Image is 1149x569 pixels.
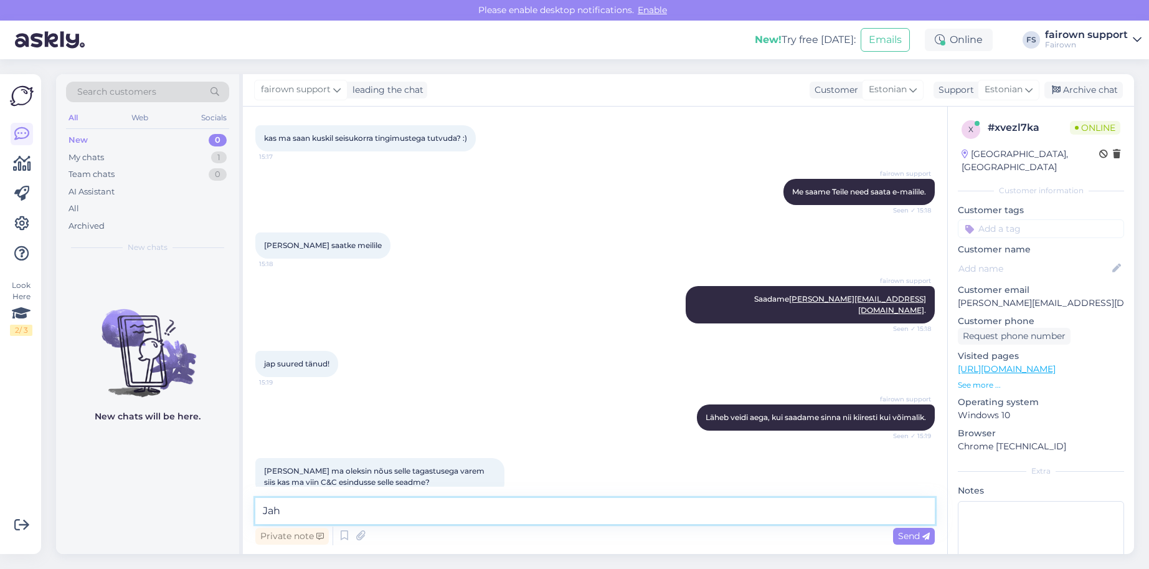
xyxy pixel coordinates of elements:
div: Customer [810,84,858,97]
div: Private note [255,528,329,545]
p: Customer email [958,284,1124,297]
div: Support [934,84,974,97]
div: Look Here [10,280,32,336]
div: Fairown [1045,40,1128,50]
span: Läheb veidi aega, kui saadame sinna nii kiiresti kui võimalik. [706,413,926,422]
span: Seen ✓ 15:18 [884,324,931,333]
p: Customer name [958,243,1124,256]
p: Notes [958,484,1124,497]
div: leading the chat [348,84,423,97]
p: Operating system [958,396,1124,409]
div: Customer information [958,185,1124,196]
div: All [66,110,80,126]
span: Online [1070,121,1120,135]
span: 15:19 [259,378,306,387]
div: All [69,203,79,215]
span: Estonian [869,83,907,97]
span: x [968,125,973,134]
p: Visited pages [958,350,1124,363]
div: 2 / 3 [10,325,32,336]
a: [URL][DOMAIN_NAME] [958,363,1056,375]
div: # xvezl7ka [988,120,1070,135]
span: Enable [634,4,671,16]
div: FS [1023,31,1040,49]
span: [PERSON_NAME] ma oleksin nõus selle tagastusega varem siis kas ma viin C&C esindusse selle seadme? [264,466,486,487]
div: [GEOGRAPHIC_DATA], [GEOGRAPHIC_DATA] [962,148,1099,174]
p: [PERSON_NAME][EMAIL_ADDRESS][DOMAIN_NAME] [958,297,1124,310]
p: Customer tags [958,204,1124,217]
div: My chats [69,151,104,164]
p: Chrome [TECHNICAL_ID] [958,440,1124,453]
img: Askly Logo [10,84,34,108]
div: Request phone number [958,328,1071,345]
span: fairown support [261,83,331,97]
span: Saadame . [754,294,926,315]
span: New chats [128,242,168,253]
span: Me saame Teile need saata e-mailile. [792,187,926,196]
p: Customer phone [958,315,1124,328]
div: Archive chat [1044,82,1123,98]
div: AI Assistant [69,186,115,198]
span: Seen ✓ 15:18 [884,206,931,215]
div: New [69,134,88,146]
p: Browser [958,427,1124,440]
div: Online [925,29,993,51]
span: Seen ✓ 15:19 [884,431,931,441]
input: Add name [958,262,1110,275]
div: 0 [209,134,227,146]
div: 0 [209,168,227,181]
a: [PERSON_NAME][EMAIL_ADDRESS][DOMAIN_NAME] [789,294,926,315]
span: Estonian [985,83,1023,97]
div: Web [129,110,151,126]
img: No chats [56,287,239,399]
span: kas ma saan kuskil seisukorra tingimustega tutvuda? :) [264,133,467,143]
span: jap suured tänud! [264,359,329,368]
textarea: Jah [255,498,935,524]
span: fairown support [880,394,931,404]
span: Search customers [77,85,156,98]
div: 1 [211,151,227,164]
div: Extra [958,466,1124,477]
a: fairown supportFairown [1045,30,1142,50]
p: Windows 10 [958,409,1124,422]
span: Send [898,530,930,542]
p: See more ... [958,380,1124,391]
span: [PERSON_NAME] saatke meilile [264,241,382,250]
div: Socials [199,110,229,126]
span: fairown support [880,169,931,178]
span: fairown support [880,276,931,285]
div: fairown support [1045,30,1128,40]
div: Archived [69,220,105,232]
div: Try free [DATE]: [755,32,856,47]
span: 15:18 [259,259,306,269]
p: New chats will be here. [95,410,201,423]
span: 15:17 [259,152,306,161]
input: Add a tag [958,219,1124,238]
button: Emails [861,28,910,52]
b: New! [755,34,782,45]
div: Team chats [69,168,115,181]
